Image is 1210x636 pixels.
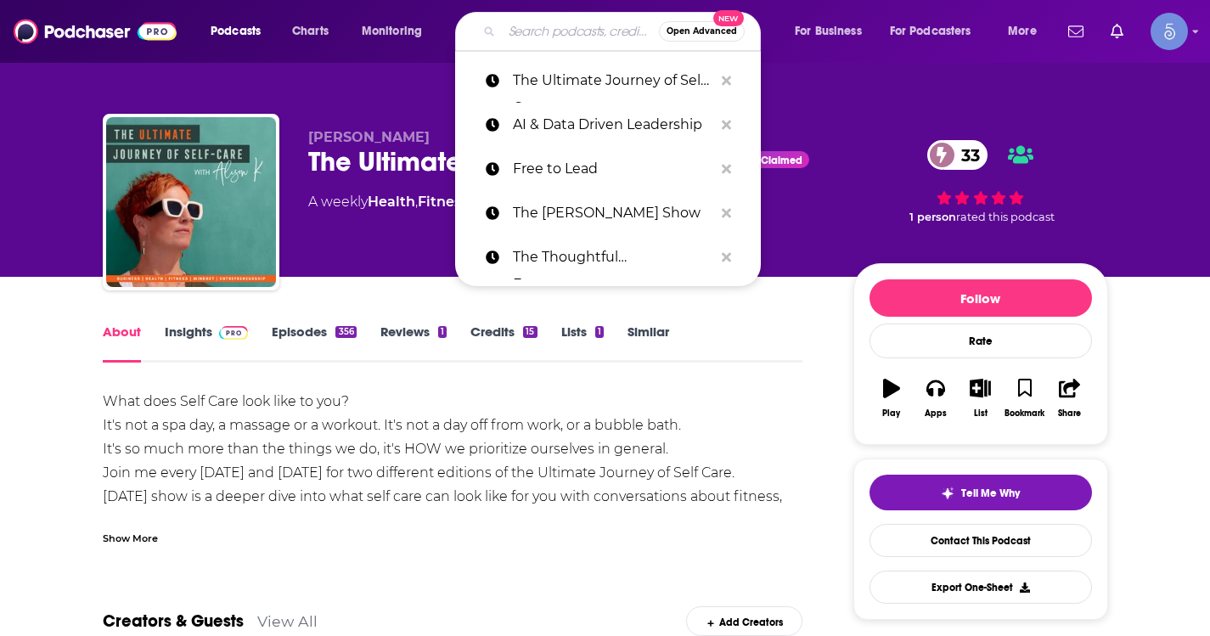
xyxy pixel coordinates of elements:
[628,324,669,363] a: Similar
[686,606,802,636] div: Add Creators
[956,211,1055,223] span: rated this podcast
[925,408,947,419] div: Apps
[368,194,415,210] a: Health
[471,12,777,51] div: Search podcasts, credits, & more...
[1003,368,1047,429] button: Bookmark
[909,211,956,223] span: 1 person
[879,18,996,45] button: open menu
[103,611,244,632] a: Creators & Guests
[272,324,356,363] a: Episodes356
[996,18,1058,45] button: open menu
[1047,368,1091,429] button: Share
[103,324,141,363] a: About
[1008,20,1037,43] span: More
[1061,17,1090,46] a: Show notifications dropdown
[513,147,713,191] p: Free to Lead
[974,408,988,419] div: List
[292,20,329,43] span: Charts
[659,21,745,42] button: Open AdvancedNew
[961,487,1020,500] span: Tell Me Why
[308,129,430,145] span: [PERSON_NAME]
[513,59,713,103] p: The Ultimate Journey of Self-Care
[595,326,604,338] div: 1
[1151,13,1188,50] button: Show profile menu
[1058,408,1081,419] div: Share
[14,15,177,48] img: Podchaser - Follow, Share and Rate Podcasts
[761,156,802,165] span: Claimed
[455,147,761,191] a: Free to Lead
[1005,408,1044,419] div: Bookmark
[914,368,958,429] button: Apps
[870,279,1092,317] button: Follow
[513,191,713,235] p: The Chris Voss Show
[211,20,261,43] span: Podcasts
[1151,13,1188,50] img: User Profile
[165,324,249,363] a: InsightsPodchaser Pro
[470,324,537,363] a: Credits15
[870,324,1092,358] div: Rate
[257,612,318,630] a: View All
[870,524,1092,557] a: Contact This Podcast
[281,18,339,45] a: Charts
[502,18,659,45] input: Search podcasts, credits, & more...
[890,20,971,43] span: For Podcasters
[713,10,744,26] span: New
[418,194,468,210] a: Fitness
[513,235,713,279] p: The Thoughtful Entrepreneur
[523,326,537,338] div: 15
[219,326,249,340] img: Podchaser Pro
[350,18,444,45] button: open menu
[455,103,761,147] a: AI & Data Driven Leadership
[958,368,1002,429] button: List
[870,571,1092,604] button: Export One-Sheet
[944,140,988,170] span: 33
[415,194,418,210] span: ,
[882,408,900,419] div: Play
[941,487,954,500] img: tell me why sparkle
[199,18,283,45] button: open menu
[380,324,447,363] a: Reviews1
[870,475,1092,510] button: tell me why sparkleTell Me Why
[308,192,621,212] div: A weekly podcast
[870,368,914,429] button: Play
[513,103,713,147] p: AI & Data Driven Leadership
[1151,13,1188,50] span: Logged in as Spiral5-G1
[455,235,761,279] a: The Thoughtful Entrepreneur
[455,59,761,103] a: The Ultimate Journey of Self-Care
[362,20,422,43] span: Monitoring
[667,27,737,36] span: Open Advanced
[438,326,447,338] div: 1
[1104,17,1130,46] a: Show notifications dropdown
[783,18,883,45] button: open menu
[927,140,988,170] a: 33
[795,20,862,43] span: For Business
[853,129,1108,234] div: 33 1 personrated this podcast
[106,117,276,287] img: The Ultimate Journey of Self-Care
[335,326,356,338] div: 356
[561,324,604,363] a: Lists1
[455,191,761,235] a: The [PERSON_NAME] Show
